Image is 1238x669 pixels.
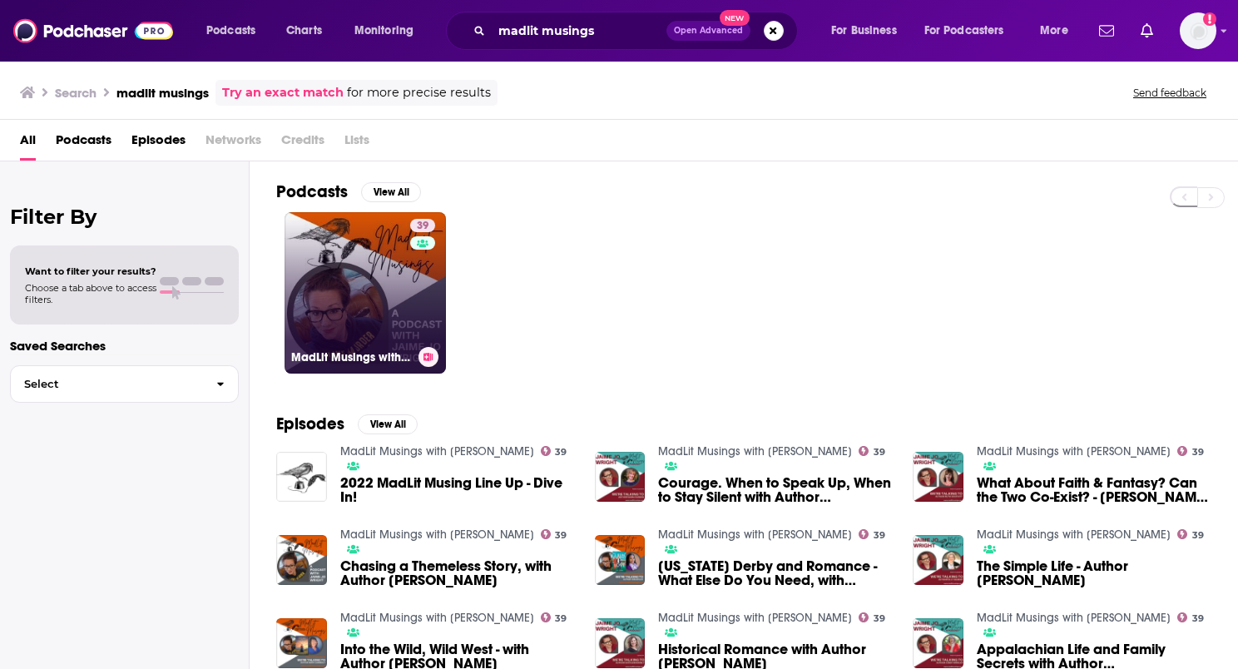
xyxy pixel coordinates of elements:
[25,282,156,305] span: Choose a tab above to access filters.
[658,444,852,458] a: MadLit Musings with Jaime Jo Wright
[1203,12,1216,26] svg: Add a profile image
[977,476,1211,504] span: What About Faith & Fantasy? Can the Two Co-Exist? - [PERSON_NAME] [PERSON_NAME]
[340,559,575,587] a: Chasing a Themeless Story, with Author Steven James
[285,212,446,374] a: 39MadLit Musings with [PERSON_NAME]
[13,15,173,47] a: Podchaser - Follow, Share and Rate Podcasts
[56,126,111,161] a: Podcasts
[347,83,491,102] span: for more precise results
[820,17,918,44] button: open menu
[276,618,327,669] img: Into the Wild, Wild West - with Author Mary Connealy
[1180,12,1216,49] span: Logged in as KSteele
[859,529,885,539] a: 39
[276,452,327,503] img: 2022 MadLit Musing Line Up - Dive In!
[658,559,893,587] a: Kentucky Derby and Romance - What Else Do You Need, with Author Toni Shiloh
[977,476,1211,504] a: What About Faith & Fantasy? Can the Two Co-Exist? - Guest Author Ruth Douthitt
[206,126,261,161] span: Networks
[977,559,1211,587] span: The Simple Life - Author [PERSON_NAME]
[417,218,428,235] span: 39
[276,414,418,434] a: EpisodesView All
[913,535,963,586] img: The Simple Life - Author Elly Gilbert
[1092,17,1121,45] a: Show notifications dropdown
[859,446,885,456] a: 39
[874,532,885,539] span: 39
[340,476,575,504] a: 2022 MadLit Musing Line Up - Dive In!
[276,181,348,202] h2: Podcasts
[874,615,885,622] span: 39
[924,19,1004,42] span: For Podcasters
[1177,612,1204,622] a: 39
[1177,446,1204,456] a: 39
[658,476,893,504] span: Courage. When to Speak Up, When to Stay Silent with Author [PERSON_NAME]
[1192,532,1204,539] span: 39
[275,17,332,44] a: Charts
[195,17,277,44] button: open menu
[831,19,897,42] span: For Business
[874,448,885,456] span: 39
[286,19,322,42] span: Charts
[343,17,435,44] button: open menu
[595,452,646,503] img: Courage. When to Speak Up, When to Stay Silent with Author Sarah Sundin
[361,182,421,202] button: View All
[281,126,324,161] span: Credits
[276,181,421,202] a: PodcastsView All
[541,446,567,456] a: 39
[116,85,209,101] h3: madlit musings
[914,17,1028,44] button: open menu
[344,126,369,161] span: Lists
[340,528,534,542] a: MadLit Musings with Jaime Jo Wright
[1028,17,1089,44] button: open menu
[340,559,575,587] span: Chasing a Themeless Story, with Author [PERSON_NAME]
[410,219,435,232] a: 39
[658,476,893,504] a: Courage. When to Speak Up, When to Stay Silent with Author Sarah Sundin
[1180,12,1216,49] button: Show profile menu
[1040,19,1068,42] span: More
[658,528,852,542] a: MadLit Musings with Jaime Jo Wright
[276,535,327,586] img: Chasing a Themeless Story, with Author Steven James
[555,448,567,456] span: 39
[20,126,36,161] a: All
[222,83,344,102] a: Try an exact match
[913,618,963,669] img: Appalachian Life and Family Secrets with Author Cindy Sproles
[358,414,418,434] button: View All
[1128,86,1211,100] button: Send feedback
[462,12,814,50] div: Search podcasts, credits, & more...
[977,528,1171,542] a: MadLit Musings with Jaime Jo Wright
[11,379,203,389] span: Select
[10,205,239,229] h2: Filter By
[977,444,1171,458] a: MadLit Musings with Jaime Jo Wright
[595,618,646,669] img: Historical Romance with Author Kathleen Denly
[913,452,963,503] img: What About Faith & Fantasy? Can the Two Co-Exist? - Guest Author Ruth Douthitt
[541,529,567,539] a: 39
[1180,12,1216,49] img: User Profile
[555,532,567,539] span: 39
[340,444,534,458] a: MadLit Musings with Jaime Jo Wright
[492,17,666,44] input: Search podcasts, credits, & more...
[10,365,239,403] button: Select
[720,10,750,26] span: New
[25,265,156,277] span: Want to filter your results?
[340,611,534,625] a: MadLit Musings with Jaime Jo Wright
[977,559,1211,587] a: The Simple Life - Author Elly Gilbert
[1134,17,1160,45] a: Show notifications dropdown
[206,19,255,42] span: Podcasts
[55,85,97,101] h3: Search
[977,611,1171,625] a: MadLit Musings with Jaime Jo Wright
[1177,529,1204,539] a: 39
[1192,615,1204,622] span: 39
[291,350,412,364] h3: MadLit Musings with [PERSON_NAME]
[555,615,567,622] span: 39
[658,559,893,587] span: [US_STATE] Derby and Romance - What Else Do You Need, with Author [PERSON_NAME]
[666,21,750,41] button: Open AdvancedNew
[859,612,885,622] a: 39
